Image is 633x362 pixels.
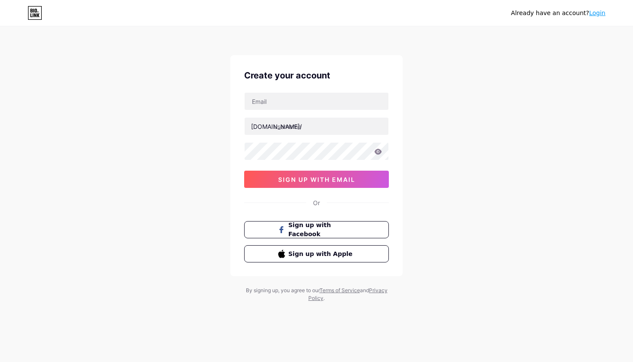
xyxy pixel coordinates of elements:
div: [DOMAIN_NAME]/ [251,122,302,131]
span: sign up with email [278,176,355,183]
button: Sign up with Apple [244,245,389,262]
div: Or [313,198,320,207]
div: Already have an account? [511,9,605,18]
a: Login [589,9,605,16]
div: By signing up, you agree to our and . [243,287,390,302]
input: Email [245,93,388,110]
a: Terms of Service [320,287,360,293]
button: sign up with email [244,171,389,188]
div: Create your account [244,69,389,82]
span: Sign up with Facebook [289,221,355,239]
button: Sign up with Facebook [244,221,389,238]
input: username [245,118,388,135]
span: Sign up with Apple [289,250,355,259]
